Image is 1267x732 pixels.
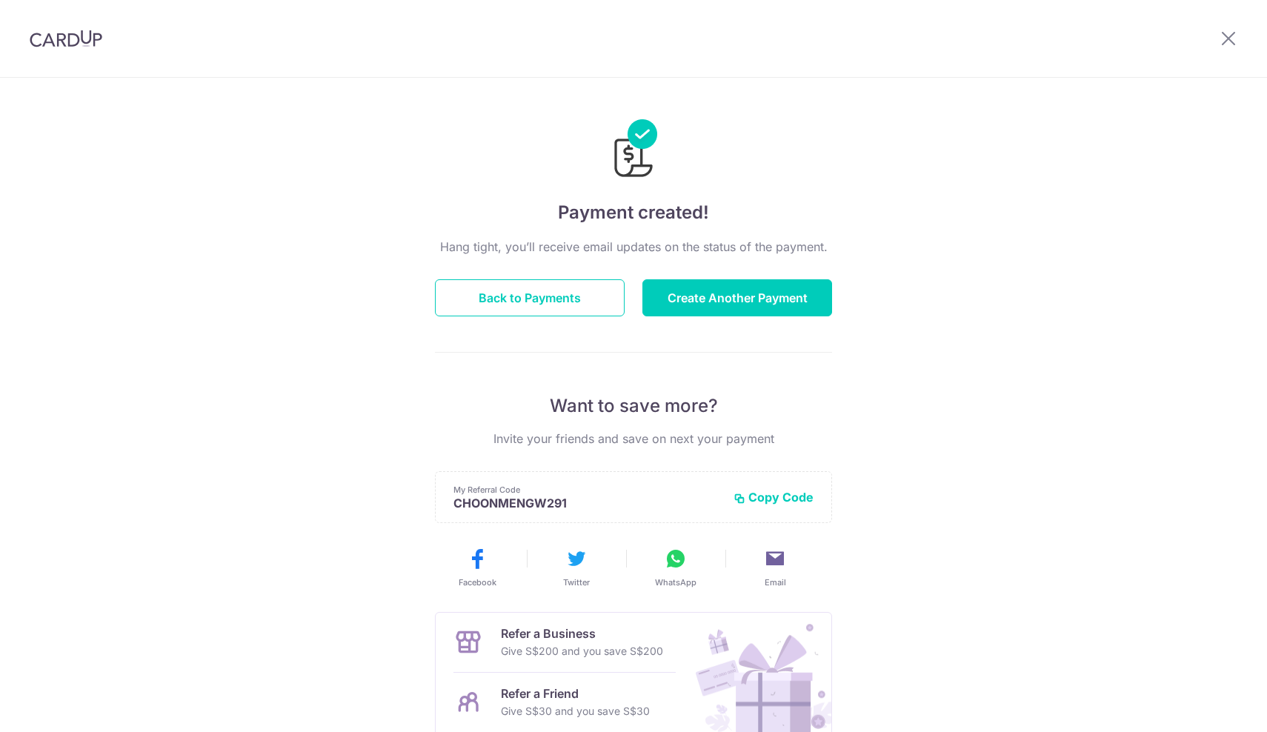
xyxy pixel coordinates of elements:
[642,279,832,316] button: Create Another Payment
[435,238,832,256] p: Hang tight, you’ll receive email updates on the status of the payment.
[453,484,722,496] p: My Referral Code
[453,496,722,510] p: CHOONMENGW291
[734,490,814,505] button: Copy Code
[435,430,832,447] p: Invite your friends and save on next your payment
[435,279,625,316] button: Back to Payments
[435,394,832,418] p: Want to save more?
[501,702,650,720] p: Give S$30 and you save S$30
[501,685,650,702] p: Refer a Friend
[459,576,496,588] span: Facebook
[501,625,663,642] p: Refer a Business
[682,613,831,732] img: Refer
[632,547,719,588] button: WhatsApp
[610,119,657,182] img: Payments
[435,199,832,226] h4: Payment created!
[433,547,521,588] button: Facebook
[765,576,786,588] span: Email
[30,30,102,47] img: CardUp
[501,642,663,660] p: Give S$200 and you save S$200
[731,547,819,588] button: Email
[563,576,590,588] span: Twitter
[533,547,620,588] button: Twitter
[655,576,696,588] span: WhatsApp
